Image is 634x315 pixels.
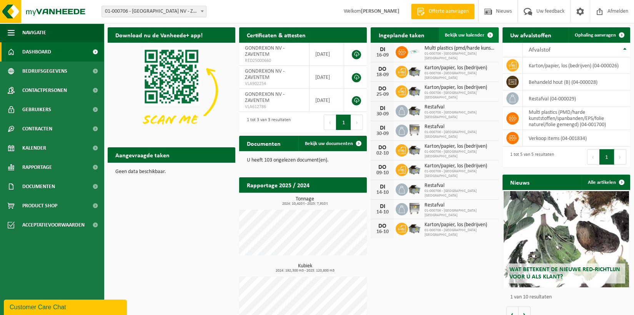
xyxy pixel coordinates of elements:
h2: Certificaten & attesten [239,27,313,42]
span: Acceptatievoorwaarden [22,215,85,235]
span: GONDREXON NV - ZAVENTEM [245,45,285,57]
div: DO [374,66,390,72]
span: Product Shop [22,196,57,215]
span: Documenten [22,177,55,196]
td: [DATE] [310,43,344,66]
div: 16-10 [374,229,390,235]
span: Karton/papier, los (bedrijven) [424,143,494,150]
div: DO [374,145,390,151]
a: Bekijk uw kalender [439,27,498,43]
span: Restafval [424,104,494,110]
span: 01-000706 - [GEOGRAPHIC_DATA] [GEOGRAPHIC_DATA] [424,169,494,178]
span: Kalender [22,138,46,158]
span: Karton/papier, los (bedrijven) [424,163,494,169]
span: Contracten [22,119,52,138]
span: 01-000706 - [GEOGRAPHIC_DATA] [GEOGRAPHIC_DATA] [424,52,494,61]
h2: Aangevraagde taken [108,147,177,162]
div: 18-09 [374,72,390,78]
span: Afvalstof [529,47,551,53]
div: 14-10 [374,210,390,215]
span: Dashboard [22,42,51,62]
button: Next [614,149,626,165]
h2: Documenten [239,136,288,151]
td: [DATE] [310,66,344,89]
span: Offerte aanvragen [427,8,471,15]
div: DO [374,86,390,92]
span: 01-000706 - [GEOGRAPHIC_DATA] [GEOGRAPHIC_DATA] [424,208,494,218]
div: DO [374,164,390,170]
span: Contactpersonen [22,81,67,100]
td: behandeld hout (B) (04-000028) [523,74,630,90]
span: Multi plastics (pmd/harde kunststoffen/spanbanden/eps/folie naturel/folie gemeng... [424,45,494,52]
span: Bekijk uw kalender [445,33,484,38]
div: 25-09 [374,92,390,97]
span: VLA612786 [245,104,303,110]
button: Previous [587,149,599,165]
div: DO [374,223,390,229]
td: restafval (04-000029) [523,90,630,107]
div: DI [374,203,390,210]
a: Bekijk rapportage [310,192,366,208]
span: Karton/papier, los (bedrijven) [424,85,494,91]
span: Bekijk uw documenten [305,141,353,146]
span: 01-000706 - [GEOGRAPHIC_DATA] [GEOGRAPHIC_DATA] [424,130,494,139]
img: WB-1100-GAL-GY-02 [408,202,421,215]
span: Navigatie [22,23,46,42]
div: 02-10 [374,151,390,156]
button: 1 [336,115,351,130]
div: DI [374,125,390,131]
span: RED25000660 [245,58,303,64]
a: Bekijk uw documenten [298,136,366,151]
span: 01-000706 - [GEOGRAPHIC_DATA] [GEOGRAPHIC_DATA] [424,91,494,100]
span: 01-000706 - [GEOGRAPHIC_DATA] [GEOGRAPHIC_DATA] [424,189,494,198]
img: WB-5000-GAL-GY-01 [408,84,421,97]
span: 01-000706 - GONDREXON NV - ZAVENTEM [102,6,206,17]
span: GONDREXON NV - ZAVENTEM [245,92,285,103]
a: Wat betekent de nieuwe RED-richtlijn voor u als klant? [504,191,629,287]
p: 1 van 10 resultaten [510,295,626,300]
td: verkoop items (04-001834) [523,130,630,147]
div: DI [374,105,390,112]
td: [DATE] [310,89,344,112]
img: WB-5000-GAL-GY-01 [408,143,421,156]
span: Bedrijfsgegevens [22,62,67,81]
span: 01-000706 - [GEOGRAPHIC_DATA] [GEOGRAPHIC_DATA] [424,150,494,159]
img: LP-SK-00500-LPE-16 [408,45,421,58]
span: Karton/papier, los (bedrijven) [424,65,494,71]
div: 09-10 [374,170,390,176]
img: WB-5000-GAL-GY-01 [408,65,421,78]
img: WB-5000-GAL-GY-01 [408,222,421,235]
a: Alle artikelen [582,175,629,190]
img: WB-5000-GAL-GY-01 [408,104,421,117]
span: 01-000706 - [GEOGRAPHIC_DATA] [GEOGRAPHIC_DATA] [424,228,494,237]
span: Karton/papier, los (bedrijven) [424,222,494,228]
h2: Rapportage 2025 / 2024 [239,177,317,192]
p: U heeft 103 ongelezen document(en). [247,158,359,163]
h2: Nieuws [503,175,537,190]
div: 1 tot 5 van 5 resultaten [506,148,554,165]
h3: Tonnage [243,197,367,206]
span: VLA902254 [245,81,303,87]
td: multi plastics (PMD/harde kunststoffen/spanbanden/EPS/folie naturel/folie gemengd) (04-001700) [523,107,630,130]
span: Restafval [424,124,494,130]
a: Ophaling aanvragen [569,27,629,43]
span: 01-000706 - [GEOGRAPHIC_DATA] [GEOGRAPHIC_DATA] [424,71,494,80]
span: 01-000706 - [GEOGRAPHIC_DATA] [GEOGRAPHIC_DATA] [424,110,494,120]
span: Ophaling aanvragen [575,33,616,38]
button: Next [351,115,363,130]
h2: Download nu de Vanheede+ app! [108,27,210,42]
div: DI [374,184,390,190]
div: 14-10 [374,190,390,195]
div: 30-09 [374,112,390,117]
button: 1 [599,149,614,165]
img: WB-5000-GAL-GY-01 [408,182,421,195]
div: 1 tot 3 van 3 resultaten [243,114,291,131]
span: 2024: 192,300 m3 - 2025: 120,800 m3 [243,269,367,273]
span: 2024: 10,420 t - 2025: 7,910 t [243,202,367,206]
img: WB-5000-GAL-GY-01 [408,163,421,176]
span: Rapportage [22,158,52,177]
h2: Ingeplande taken [371,27,432,42]
span: GONDREXON NV - ZAVENTEM [245,68,285,80]
span: 01-000706 - GONDREXON NV - ZAVENTEM [102,6,206,17]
